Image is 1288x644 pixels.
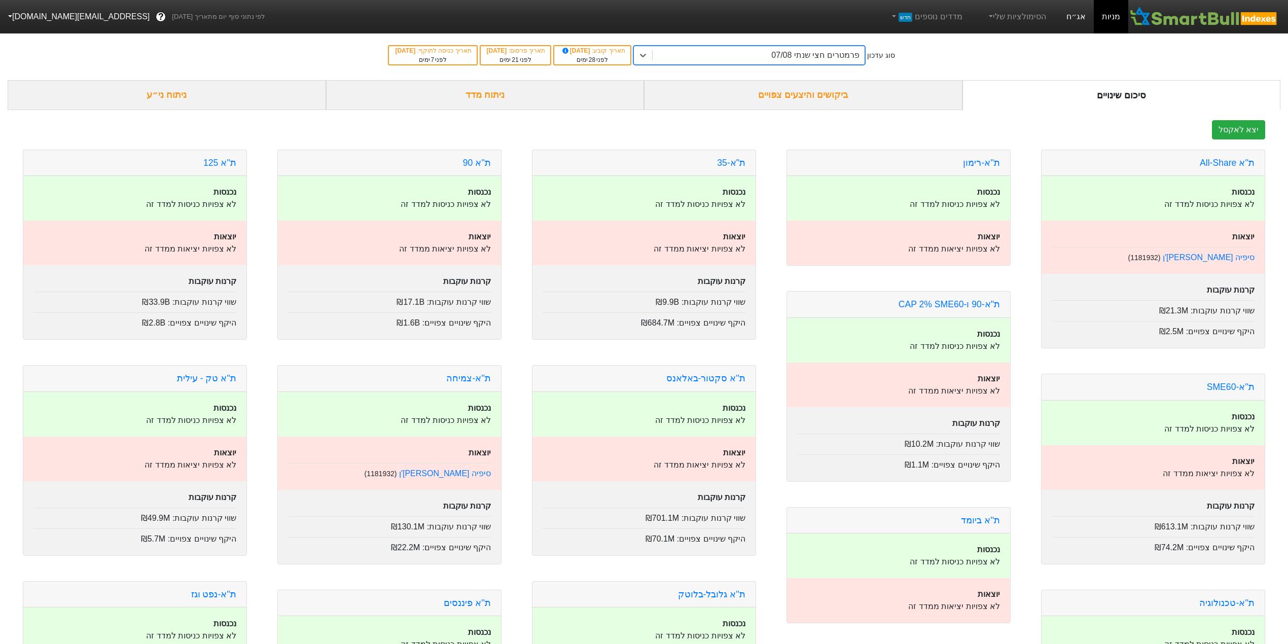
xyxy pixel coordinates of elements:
[214,232,236,241] strong: יוצאות
[213,619,236,628] strong: נכנסות
[543,459,745,471] p: לא צפויות יציאות ממדד זה
[468,628,491,636] strong: נכנסות
[543,243,745,255] p: לא צפויות יציאות ממדד זה
[797,340,1000,352] p: לא צפויות כניסות למדד זה
[899,299,1000,309] a: ת"א-90 ו-CAP 2% SME60
[1232,412,1255,421] strong: נכנסות
[797,198,1000,210] p: לא צפויות כניסות למדד זה
[867,50,895,61] div: סוג עדכון
[177,373,236,383] a: ת''א טק - עילית
[1212,120,1265,139] button: יצא לאקסל
[559,55,625,64] div: לפני ימים
[469,232,491,241] strong: יוצאות
[1207,285,1255,294] strong: קרנות עוקבות
[1052,516,1255,533] div: שווי קרנות עוקבות :
[395,47,417,54] span: [DATE]
[1207,502,1255,510] strong: קרנות עוקבות
[717,158,745,168] a: ת"א-35
[543,508,745,524] div: שווי קרנות עוקבות :
[326,80,645,110] div: ניתוח מדד
[33,243,236,255] p: לא צפויות יציאות ממדד זה
[1155,543,1184,552] span: ₪74.2M
[203,158,236,168] a: ת''א 125
[391,522,424,531] span: ₪130.1M
[288,292,491,308] div: שווי קרנות עוקבות :
[559,46,625,55] div: תאריך קובע :
[678,589,745,599] a: ת''א גלובל-בלוטק
[886,7,967,27] a: מדדים נוספיםחדש
[963,158,1000,168] a: ת''א-רימון
[288,414,491,426] p: לא צפויות כניסות למדד זה
[33,459,236,471] p: לא צפויות יציאות ממדד זה
[543,528,745,545] div: היקף שינויים צפויים :
[288,198,491,210] p: לא צפויות כניסות למדד זה
[399,469,491,478] a: סיפיה [PERSON_NAME]'ן
[397,318,420,327] span: ₪1.6B
[288,312,491,329] div: היקף שינויים צפויים :
[394,55,471,64] div: לפני ימים
[213,404,236,412] strong: נכנסות
[1232,628,1255,636] strong: נכנסות
[1232,188,1255,196] strong: נכנסות
[33,312,236,329] div: היקף שינויים צפויים :
[33,292,236,308] div: שווי קרנות עוקבות :
[543,414,745,426] p: לא צפויות כניסות למדד זה
[646,534,674,543] span: ₪70.1M
[469,448,491,457] strong: יוצאות
[1052,198,1255,210] p: לא צפויות כניסות למדד זה
[33,630,236,642] p: לא צפויות כניסות למדד זה
[394,46,471,55] div: תאריך כניסה לתוקף :
[952,419,1000,427] strong: קרנות עוקבות
[33,528,236,545] div: היקף שינויים צפויים :
[1159,306,1188,315] span: ₪21.3M
[977,545,1000,554] strong: נכנסות
[33,198,236,210] p: לא צפויות כניסות למדד זה
[1199,598,1255,608] a: ת''א-טכנולוגיה
[905,460,929,469] span: ₪1.1M
[158,10,164,24] span: ?
[463,158,491,168] a: ת''א 90
[771,49,859,61] div: פרמטרים חצי שנתי 07/08
[698,277,745,285] strong: קרנות עוקבות
[977,330,1000,338] strong: נכנסות
[1052,321,1255,338] div: היקף שינויים צפויים :
[468,404,491,412] strong: נכנסות
[1052,468,1255,480] p: לא צפויות יציאות ממדד זה
[446,373,491,383] a: ת''א-צמיחה
[431,56,435,63] span: 7
[1207,382,1255,392] a: ת''א-SME60
[487,47,509,54] span: [DATE]
[142,298,170,306] span: ₪33.9B
[391,543,420,552] span: ₪22.2M
[468,188,491,196] strong: נכנסות
[905,440,934,448] span: ₪10.2M
[797,243,1000,255] p: לא צפויות יציאות ממדד זה
[1232,232,1255,241] strong: יוצאות
[644,80,962,110] div: ביקושים והיצעים צפויים
[797,434,1000,450] div: שווי קרנות עוקבות :
[288,516,491,533] div: שווי קרנות עוקבות :
[189,493,236,502] strong: קרנות עוקבות
[543,312,745,329] div: היקף שינויים צפויים :
[797,556,1000,568] p: לא צפויות כניסות למדד זה
[641,318,674,327] span: ₪684.7M
[213,188,236,196] strong: נכנסות
[666,373,745,383] a: ת''א סקטור-באלאנס
[543,198,745,210] p: לא צפויות כניסות למדד זה
[698,493,745,502] strong: קרנות עוקבות
[983,7,1051,27] a: הסימולציות שלי
[486,55,546,64] div: לפני ימים
[1159,327,1184,336] span: ₪2.5M
[486,46,546,55] div: תאריך פרסום :
[1052,537,1255,554] div: היקף שינויים צפויים :
[443,502,491,510] strong: קרנות עוקבות
[797,454,1000,471] div: היקף שינויים צפויים :
[977,188,1000,196] strong: נכנסות
[191,589,236,599] a: ת''א-נפט וגז
[961,515,1000,525] a: ת''א ביומד
[142,318,165,327] span: ₪2.8B
[141,514,170,522] span: ₪49.9M
[723,404,745,412] strong: נכנסות
[978,590,1000,598] strong: יוצאות
[189,277,236,285] strong: קרנות עוקבות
